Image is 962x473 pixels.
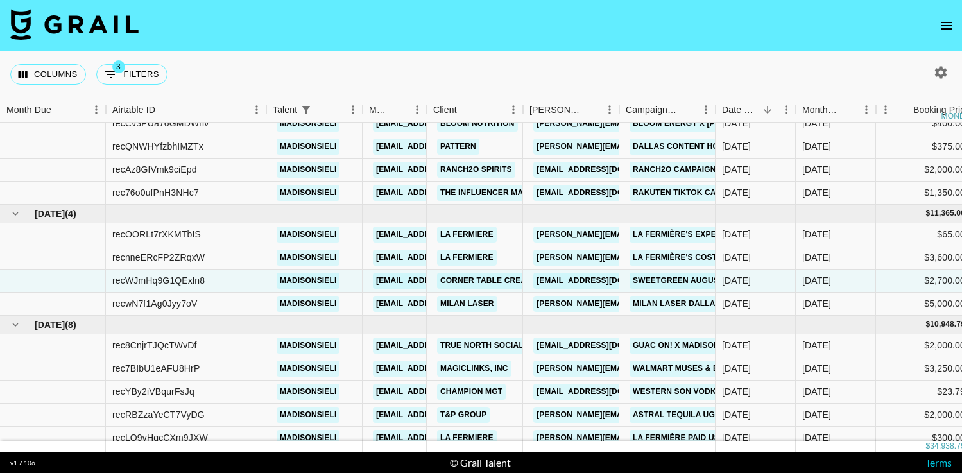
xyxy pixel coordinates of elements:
button: Select columns [10,64,86,85]
div: Sep '25 [802,385,831,398]
button: Sort [457,101,475,119]
a: [EMAIL_ADDRESS][DOMAIN_NAME] [373,430,517,446]
a: [EMAIL_ADDRESS][DOMAIN_NAME] [373,139,517,155]
span: [DATE] [35,207,65,220]
div: recYBy2iVBqurFsJq [112,385,194,398]
div: 8/1/2025 [722,274,751,287]
button: hide children [6,316,24,334]
div: Aug '25 [802,251,831,264]
div: Manager [369,98,390,123]
div: Campaign (Type) [626,98,678,123]
div: Booker [523,98,619,123]
div: 6/19/2025 [722,140,751,153]
a: Pattern [437,139,479,155]
span: ( 4 ) [65,207,76,220]
a: [EMAIL_ADDRESS][DOMAIN_NAME] [373,384,517,400]
button: Sort [582,101,600,119]
a: Terms [925,456,952,469]
a: [EMAIL_ADDRESS][DOMAIN_NAME] [373,116,517,132]
a: Dallas Content House - Amazing Grass (2/2) [630,139,830,155]
div: 6/4/2025 [722,186,751,199]
a: La Fermiere [437,227,497,243]
div: 9/18/2025 [722,339,751,352]
a: [EMAIL_ADDRESS][DOMAIN_NAME] [373,227,517,243]
div: Aug '25 [802,228,831,241]
div: 8/29/2025 [722,228,751,241]
div: 9/3/2025 [722,431,751,444]
a: Milan Laser [437,296,497,312]
a: Astral Tequila UGC [630,407,724,423]
a: Champion Mgt [437,384,506,400]
a: La Fermiere [437,250,497,266]
a: La Fermière's Expenses [630,227,741,243]
div: Sep '25 [802,362,831,375]
div: recCv3PUa76GMDWnv [112,117,209,130]
a: Bloom Energy x [PERSON_NAME] (2x July) [630,116,814,132]
div: 7/10/2025 [722,117,751,130]
a: La Fermière Paid Usage [630,430,739,446]
div: Aug '25 [802,297,831,310]
div: 9/17/2025 [722,362,751,375]
a: madisonsieli [277,116,339,132]
a: madisonsieli [277,227,339,243]
div: © Grail Talent [450,456,511,469]
div: Month Due [796,98,876,123]
div: Month Due [6,98,51,123]
a: [PERSON_NAME][EMAIL_ADDRESS][DOMAIN_NAME] [533,116,743,132]
span: 3 [112,60,125,73]
button: Sort [315,101,333,119]
a: RANCH2O Spirits [437,162,515,178]
button: Menu [876,100,895,119]
div: Airtable ID [106,98,266,123]
a: Bloom Nutrition [437,116,518,132]
a: MagicLinks, Inc [437,361,511,377]
div: Sep '25 [802,408,831,421]
button: Menu [247,100,266,119]
button: Menu [777,100,796,119]
div: [PERSON_NAME] [529,98,582,123]
div: recLQ9vHgcCXm9JXW [112,431,208,444]
div: Airtable ID [112,98,155,123]
a: Walmart Muses & Brands [DATE] Campaign [630,361,823,377]
div: recAz8GfVmk9ciEpd [112,163,197,176]
button: Menu [408,100,427,119]
button: Sort [390,101,408,119]
div: recwN7f1Ag0Jyy7oV [112,297,198,310]
div: rec76o0ufPnH3NHc7 [112,186,199,199]
a: [EMAIL_ADDRESS][DOMAIN_NAME] [533,185,677,201]
div: recRBZzaYeCT7VyDG [112,408,205,421]
a: [EMAIL_ADDRESS][DOMAIN_NAME] [373,361,517,377]
a: T&P Group [437,407,490,423]
a: [EMAIL_ADDRESS][DOMAIN_NAME] [533,162,677,178]
div: rec8CnjrTJQcTWvDf [112,339,197,352]
div: Jul '25 [802,163,831,176]
a: [EMAIL_ADDRESS][DOMAIN_NAME] [373,250,517,266]
div: Aug '25 [802,274,831,287]
a: Western Son Vodka x Mile 0 Fest Expenses [630,384,827,400]
a: The Influencer Marketing Factory [437,185,601,201]
a: [PERSON_NAME][EMAIL_ADDRESS][DOMAIN_NAME] [533,430,743,446]
a: madisonsieli [277,407,339,423]
button: open drawer [934,13,959,39]
a: madisonsieli [277,338,339,354]
button: Menu [600,100,619,119]
span: ( 8 ) [65,318,76,331]
a: [EMAIL_ADDRESS][DOMAIN_NAME] [373,273,517,289]
div: rec7BIbU1eAFU8HrP [112,362,200,375]
div: Campaign (Type) [619,98,716,123]
button: Show filters [96,64,167,85]
a: madisonsieli [277,430,339,446]
a: [EMAIL_ADDRESS][DOMAIN_NAME] [533,384,677,400]
div: recWJmHq9G1QExln8 [112,274,205,287]
a: [PERSON_NAME][EMAIL_ADDRESS][DOMAIN_NAME] [533,227,743,243]
button: Sort [155,101,173,119]
div: Sep '25 [802,339,831,352]
a: madisonsieli [277,185,339,201]
a: [EMAIL_ADDRESS][DOMAIN_NAME] [373,185,517,201]
a: madisonsieli [277,162,339,178]
div: 9/12/2025 [722,408,751,421]
button: hide children [6,205,24,223]
div: $ [925,208,930,219]
div: $ [925,319,930,330]
div: v 1.7.106 [10,459,35,467]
